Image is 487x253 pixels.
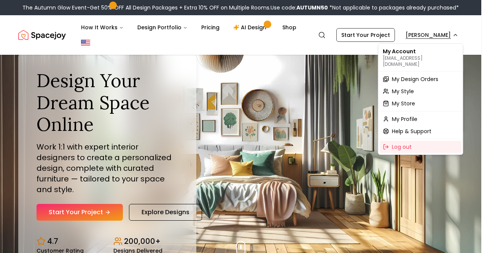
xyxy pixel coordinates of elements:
[392,127,431,135] span: Help & Support
[392,115,417,123] span: My Profile
[392,143,412,151] span: Log out
[380,45,461,70] div: My Account
[392,75,438,83] span: My Design Orders
[380,113,461,125] a: My Profile
[392,100,415,107] span: My Store
[380,73,461,85] a: My Design Orders
[378,43,463,155] div: [PERSON_NAME]
[383,55,458,67] p: [EMAIL_ADDRESS][DOMAIN_NAME]
[380,97,461,110] a: My Store
[380,125,461,137] a: Help & Support
[380,85,461,97] a: My Style
[392,88,414,95] span: My Style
